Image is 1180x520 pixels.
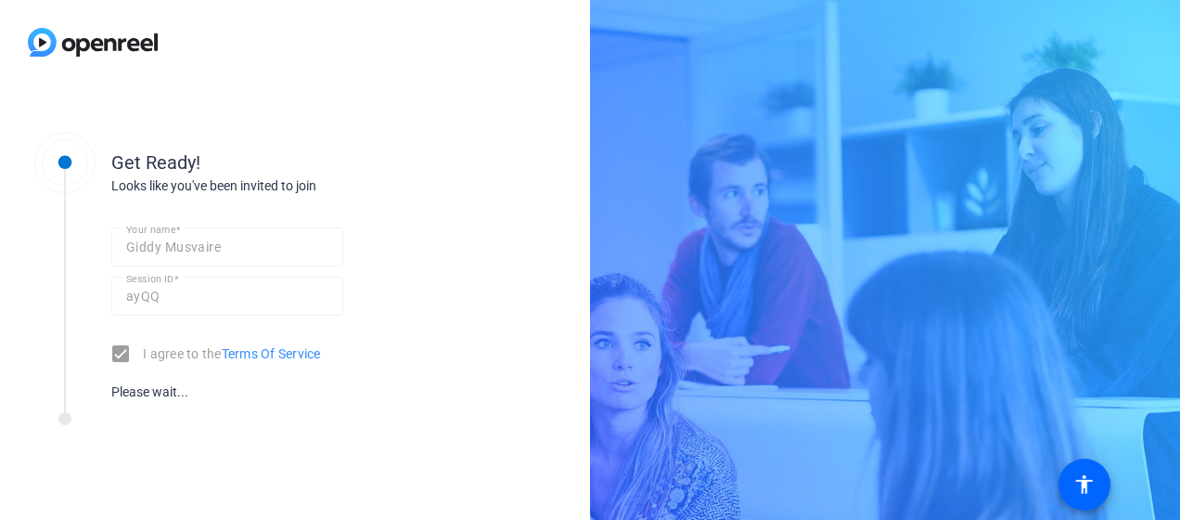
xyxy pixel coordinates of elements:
[1073,474,1096,496] mat-icon: accessibility
[111,176,482,196] div: Looks like you've been invited to join
[126,273,173,284] mat-label: Session ID
[111,383,343,402] div: Please wait...
[126,224,175,235] mat-label: Your name
[111,149,482,176] div: Get Ready!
